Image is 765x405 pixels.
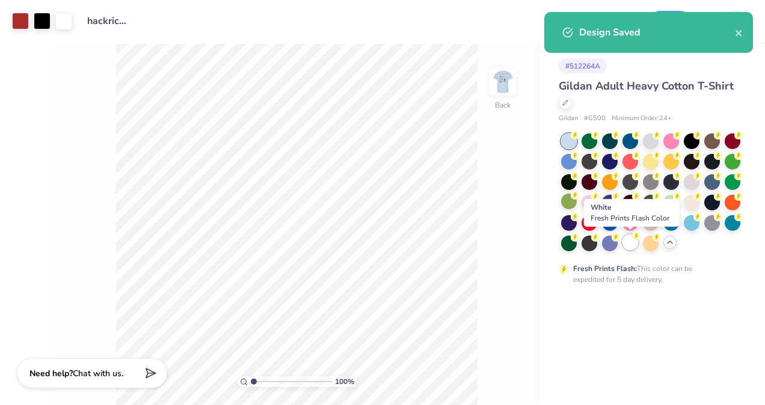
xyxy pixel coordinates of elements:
strong: Fresh Prints Flash: [573,264,637,273]
span: Chat with us. [73,368,123,379]
span: Fresh Prints Flash Color [591,213,669,223]
div: Back [495,100,511,111]
span: Gildan [559,114,578,124]
div: # 512264A [559,58,607,73]
img: Back [491,70,515,94]
span: Gildan Adult Heavy Cotton T-Shirt [559,79,734,93]
button: close [735,25,743,40]
input: Untitled Design [78,9,137,33]
div: Design Saved [579,25,735,40]
div: White [584,199,680,227]
span: 100 % [335,376,354,387]
strong: Need help? [29,368,73,379]
div: This color can be expedited for 5 day delivery. [573,263,721,285]
span: Minimum Order: 24 + [612,114,672,124]
span: # G500 [584,114,606,124]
